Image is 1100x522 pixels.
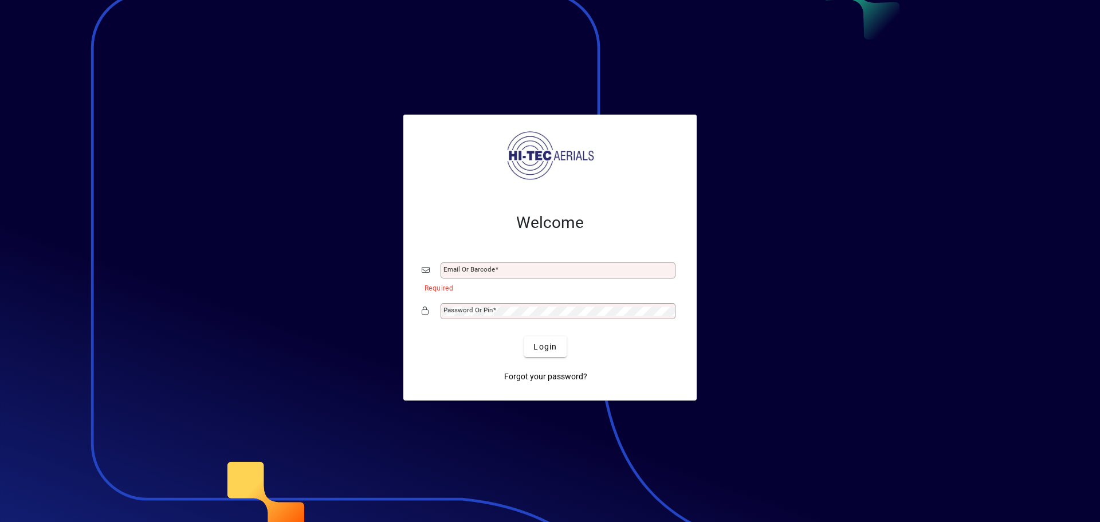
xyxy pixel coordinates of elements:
span: Forgot your password? [504,371,587,383]
span: Login [533,341,557,353]
a: Forgot your password? [500,366,592,387]
h2: Welcome [422,213,678,233]
mat-label: Password or Pin [443,306,493,314]
mat-label: Email or Barcode [443,265,495,273]
button: Login [524,336,566,357]
mat-error: Required [425,281,669,293]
